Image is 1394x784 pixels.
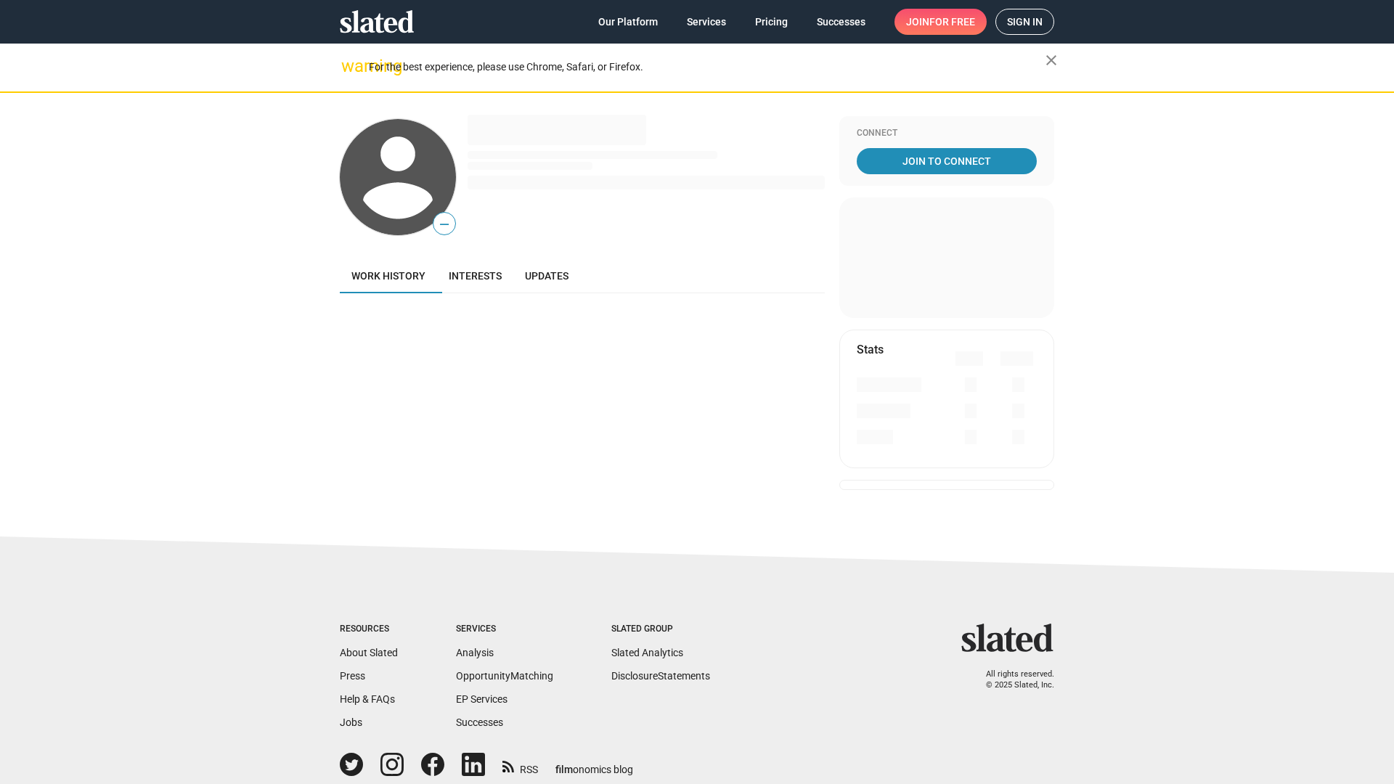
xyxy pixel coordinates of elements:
span: Sign in [1007,9,1043,34]
a: Joinfor free [894,9,987,35]
a: Work history [340,258,437,293]
a: Slated Analytics [611,647,683,658]
a: Interests [437,258,513,293]
a: Help & FAQs [340,693,395,705]
a: Updates [513,258,580,293]
a: Pricing [743,9,799,35]
div: Resources [340,624,398,635]
span: for free [929,9,975,35]
a: Join To Connect [857,148,1037,174]
mat-card-title: Stats [857,342,884,357]
span: Services [687,9,726,35]
span: Interests [449,270,502,282]
a: DisclosureStatements [611,670,710,682]
div: Slated Group [611,624,710,635]
a: Sign in [995,9,1054,35]
p: All rights reserved. © 2025 Slated, Inc. [971,669,1054,690]
a: OpportunityMatching [456,670,553,682]
a: Analysis [456,647,494,658]
a: filmonomics blog [555,751,633,777]
a: RSS [502,754,538,777]
a: Jobs [340,716,362,728]
div: For the best experience, please use Chrome, Safari, or Firefox. [369,57,1045,77]
span: Work history [351,270,425,282]
span: Our Platform [598,9,658,35]
span: film [555,764,573,775]
span: Successes [817,9,865,35]
a: Successes [805,9,877,35]
span: Join To Connect [860,148,1034,174]
span: Pricing [755,9,788,35]
a: Press [340,670,365,682]
mat-icon: warning [341,57,359,75]
span: Join [906,9,975,35]
a: Successes [456,716,503,728]
span: — [433,215,455,234]
a: About Slated [340,647,398,658]
div: Connect [857,128,1037,139]
a: EP Services [456,693,508,705]
div: Services [456,624,553,635]
a: Services [675,9,738,35]
span: Updates [525,270,568,282]
a: Our Platform [587,9,669,35]
mat-icon: close [1043,52,1060,69]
